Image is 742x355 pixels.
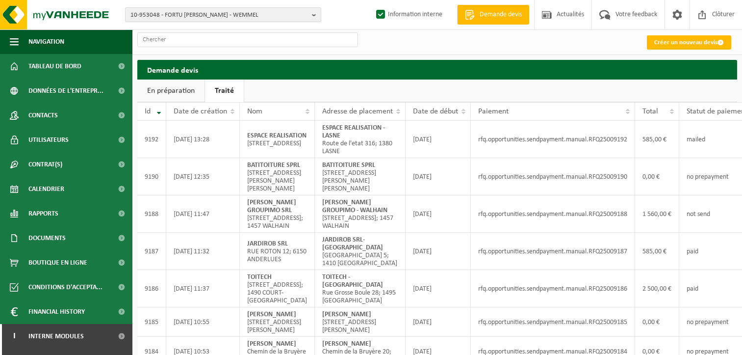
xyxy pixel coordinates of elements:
[471,121,635,158] td: rfq.opportunities.sendpayment.manual.RFQ25009192
[322,124,385,139] strong: ESPACE REALISATION - LASNE
[687,248,698,255] span: paid
[471,158,635,195] td: rfq.opportunities.sendpayment.manual.RFQ25009190
[471,307,635,337] td: rfq.opportunities.sendpayment.manual.RFQ25009185
[635,233,679,270] td: 585,00 €
[28,201,58,226] span: Rapports
[315,195,406,233] td: [STREET_ADDRESS]; 1457 WALHAIN
[10,324,19,349] span: I
[635,158,679,195] td: 0,00 €
[322,162,375,169] strong: BATITOITURE SPRL
[166,195,240,233] td: [DATE] 11:47
[205,80,244,102] a: Traité
[471,195,635,233] td: rfq.opportunities.sendpayment.manual.RFQ25009188
[28,128,69,152] span: Utilisateurs
[635,307,679,337] td: 0,00 €
[247,199,296,214] strong: [PERSON_NAME] GROUPIMO SRL
[28,226,66,250] span: Documents
[28,54,81,79] span: Tableau de bord
[28,275,102,300] span: Conditions d'accepta...
[166,233,240,270] td: [DATE] 11:32
[240,307,315,337] td: [STREET_ADDRESS][PERSON_NAME]
[240,121,315,158] td: [STREET_ADDRESS]
[322,199,387,214] strong: [PERSON_NAME] GROUPIMO - WALHAIN
[28,250,87,275] span: Boutique en ligne
[125,7,321,22] button: 10-953048 - FORTU [PERSON_NAME] - WEMMEL
[642,108,658,115] span: Total
[322,236,383,251] strong: JARDIROB SRL-[GEOGRAPHIC_DATA]
[240,195,315,233] td: [STREET_ADDRESS]; 1457 WALHAIN
[315,307,406,337] td: [STREET_ADDRESS][PERSON_NAME]
[137,121,166,158] td: 9192
[687,173,729,181] span: no prepayment
[471,270,635,307] td: rfq.opportunities.sendpayment.manual.RFQ25009186
[240,270,315,307] td: [STREET_ADDRESS]; 1490 COURT-[GEOGRAPHIC_DATA]
[28,29,64,54] span: Navigation
[174,108,227,115] span: Date de création
[247,240,288,247] strong: JARDIROB SRL
[247,273,272,281] strong: TOITECH
[137,307,166,337] td: 9185
[28,79,103,103] span: Données de l'entrepr...
[687,285,698,293] span: paid
[647,35,731,50] a: Créer un nouveau devis
[413,108,458,115] span: Date de début
[247,162,300,169] strong: BATITOITURE SPRL
[137,60,737,79] h2: Demande devis
[315,158,406,195] td: [STREET_ADDRESS][PERSON_NAME][PERSON_NAME]
[635,195,679,233] td: 1 560,00 €
[322,273,383,289] strong: TOITECH - [GEOGRAPHIC_DATA]
[28,300,85,324] span: Financial History
[240,233,315,270] td: RUE ROTON 12; 6150 ANDERLUES
[374,7,442,22] label: Information interne
[406,270,471,307] td: [DATE]
[166,121,240,158] td: [DATE] 13:28
[166,307,240,337] td: [DATE] 10:55
[687,319,729,326] span: no prepayment
[137,32,358,47] input: Chercher
[137,233,166,270] td: 9187
[166,158,240,195] td: [DATE] 12:35
[477,10,524,20] span: Demande devis
[406,121,471,158] td: [DATE]
[28,103,58,128] span: Contacts
[137,80,205,102] a: En préparation
[471,233,635,270] td: rfq.opportunities.sendpayment.manual.RFQ25009187
[247,108,262,115] span: Nom
[315,121,406,158] td: Route de l'etat 316; 1380 LASNE
[315,270,406,307] td: Rue Grosse Boule 28; 1495 [GEOGRAPHIC_DATA]
[457,5,529,25] a: Demande devis
[406,158,471,195] td: [DATE]
[137,195,166,233] td: 9188
[687,136,705,143] span: mailed
[28,177,64,201] span: Calendrier
[240,158,315,195] td: [STREET_ADDRESS][PERSON_NAME][PERSON_NAME]
[687,211,710,218] span: not send
[130,8,308,23] span: 10-953048 - FORTU [PERSON_NAME] - WEMMEL
[406,233,471,270] td: [DATE]
[478,108,509,115] span: Paiement
[322,340,371,348] strong: [PERSON_NAME]
[28,152,62,177] span: Contrat(s)
[315,233,406,270] td: [GEOGRAPHIC_DATA] 5; 1410 [GEOGRAPHIC_DATA]
[247,340,296,348] strong: [PERSON_NAME]
[247,311,296,318] strong: [PERSON_NAME]
[322,108,393,115] span: Adresse de placement
[145,108,151,115] span: Id
[166,270,240,307] td: [DATE] 11:37
[137,158,166,195] td: 9190
[406,195,471,233] td: [DATE]
[28,324,84,349] span: Interne modules
[322,311,371,318] strong: [PERSON_NAME]
[406,307,471,337] td: [DATE]
[635,270,679,307] td: 2 500,00 €
[635,121,679,158] td: 585,00 €
[137,270,166,307] td: 9186
[247,132,307,139] strong: ESPACE REALISATION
